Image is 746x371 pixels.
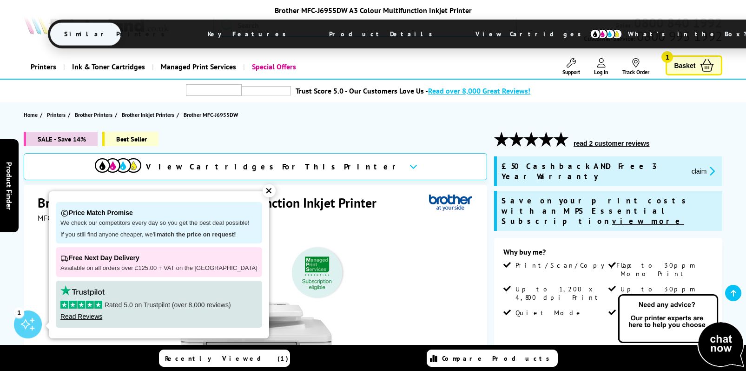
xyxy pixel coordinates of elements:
a: Support [562,58,580,75]
img: cmyk-icon.svg [590,29,622,39]
span: Recently Viewed (1) [165,354,289,363]
p: We check our competitors every day so you get the best deal possible! [60,219,257,227]
span: Up to 1,200 x 4,800 dpi Print [515,285,606,302]
span: Up to 30ppm Mono Print [621,261,711,278]
span: Basket [674,59,695,72]
a: Track Order [622,58,649,75]
span: Key Features [194,23,305,45]
span: Support [562,68,580,75]
span: Log In [594,68,608,75]
div: ✕ [263,184,276,197]
span: View Cartridges For This Printer [146,162,402,172]
a: Special Offers [243,55,303,79]
a: Recently Viewed (1) [159,350,290,367]
span: Up to 30ppm Colour Print [621,285,711,302]
span: SALE - Save 14% [24,132,98,146]
span: Print/Scan/Copy/Fax [515,261,635,270]
div: Brother MFC-J6955DW A3 Colour Multifunction Inkjet Printer [48,6,699,15]
a: Basket 1 [666,55,722,75]
span: Quiet Mode [515,309,583,317]
span: £50 Cashback AND Free 3 Year Warranty [502,161,684,182]
a: Read Reviews [60,313,102,320]
img: trustpilot rating [242,86,291,95]
span: Brother Printers [75,110,112,120]
span: Product Details [315,23,451,45]
img: Brother [429,194,472,211]
span: View Cartridges [462,22,604,46]
span: Brother MFC-J6955DW [184,110,238,120]
span: Similar Printers [50,23,184,45]
p: If you still find anyone cheaper, we'll [60,231,257,239]
p: Free Next Day Delivery [60,252,257,264]
span: 1 [661,51,673,63]
span: Home [24,110,38,120]
span: Ink & Toner Cartridges [72,55,145,79]
button: read 2 customer reviews [571,139,652,148]
p: Available on all orders over £125.00 + VAT on the [GEOGRAPHIC_DATA] [60,264,257,272]
span: Save on your print costs with an MPS Essential Subscription [502,196,690,226]
div: Why buy me? [503,247,713,261]
a: Trust Score 5.0 - Our Customers Love Us -Read over 8,000 Great Reviews! [296,86,530,95]
a: Ink & Toner Cartridges [63,55,152,79]
u: view more [612,216,684,226]
span: Brother Inkjet Printers [122,110,174,120]
span: Printers [47,110,66,120]
p: Price Match Promise [60,207,257,219]
a: Brother Inkjet Printers [122,110,177,120]
img: trustpilot rating [60,285,105,296]
span: Product Finder [5,162,14,209]
span: MFCJ6955DWTS1 [38,213,94,223]
img: View Cartridges [95,158,141,173]
span: Best Seller [102,132,158,146]
a: Home [24,110,40,120]
a: Brother Printers [75,110,115,120]
a: Printers [24,55,63,79]
a: Managed Print Services [152,55,243,79]
img: stars-5.svg [60,301,102,309]
img: Open Live Chat window [616,293,746,369]
span: Compare Products [442,354,555,363]
span: Read over 8,000 Great Reviews! [428,86,530,95]
strong: match the price on request! [157,231,236,238]
a: Brother MFC-J6955DW [184,110,240,120]
a: Printers [47,110,68,120]
h1: Brother MFC-J6955DW A3 Colour Multifunction Inkjet Printer [38,194,386,211]
button: promo-description [689,166,718,176]
a: Compare Products [427,350,558,367]
div: 1 [14,307,24,317]
p: Rated 5.0 on Trustpilot (over 8,000 reviews) [60,301,257,309]
img: trustpilot rating [186,84,242,96]
a: Log In [594,58,608,75]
